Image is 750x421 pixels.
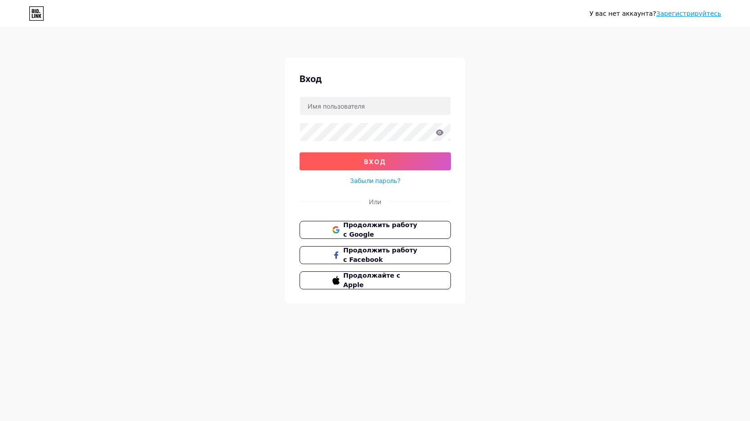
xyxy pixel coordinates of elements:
a: Забыли пароль? [350,176,400,185]
ya-tr-span: Забыли пароль? [350,177,400,184]
ya-tr-span: Вход [300,73,322,84]
button: Продолжить работу с Facebook [300,246,451,264]
input: Имя пользователя [300,97,450,115]
ya-tr-span: У вас нет аккаунта? [590,10,656,17]
ya-tr-span: Продолжить работу с Google [343,221,417,238]
button: Продолжить работу с Google [300,221,451,239]
a: Зарегистрируйтесь [656,10,721,17]
ya-tr-span: Продолжить работу с Facebook [343,247,417,263]
ya-tr-span: Или [369,198,381,206]
ya-tr-span: Продолжайте с Apple [343,272,400,288]
button: Продолжайте с Apple [300,271,451,289]
button: вход [300,152,451,170]
ya-tr-span: вход [364,158,386,165]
